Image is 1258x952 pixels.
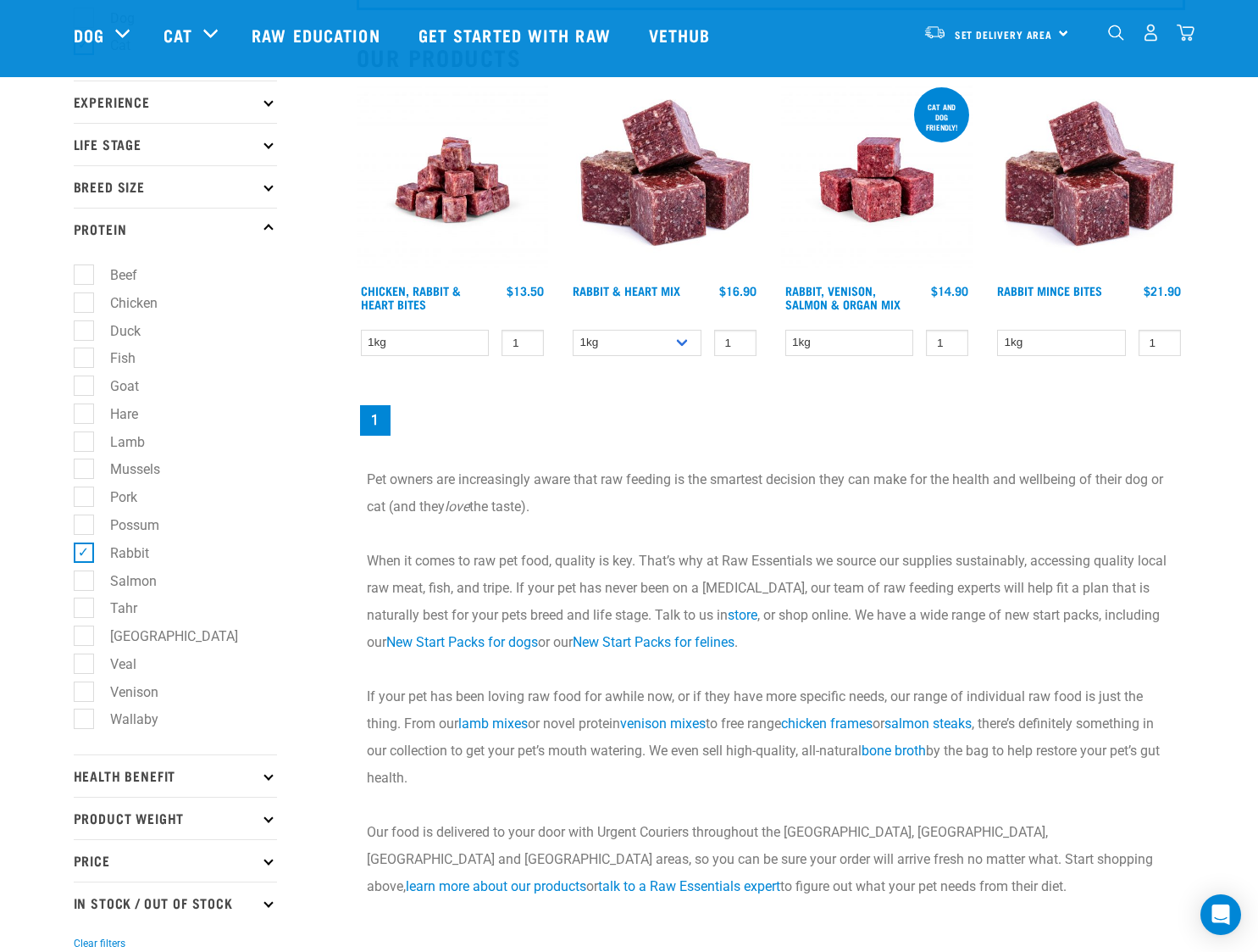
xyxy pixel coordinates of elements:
p: In Stock / Out Of Stock [74,882,277,924]
div: $21.90 [1144,284,1181,298]
div: $16.90 [719,284,756,298]
a: Dog [74,22,104,47]
a: Rabbit Mince Bites [997,287,1102,293]
a: New Start Packs for dogs [386,634,538,650]
a: Cat [163,22,192,47]
img: Whole Minced Rabbit Cubes 01 [993,84,1185,276]
label: Beef [83,264,144,286]
a: Rabbit, Venison, Salmon & Organ Mix [785,287,901,307]
label: Fish [83,348,142,369]
input: 1 [926,330,968,356]
label: Hare [83,404,145,425]
a: salmon steaks [884,715,972,732]
label: Goat [83,376,146,397]
span: Set Delivery Area [955,31,1053,37]
label: Wallaby [83,709,165,730]
div: $13.50 [507,284,544,298]
div: $14.90 [931,284,968,298]
img: home-icon@2x.png [1177,24,1194,42]
a: lamb mixes [458,715,528,732]
img: home-icon-1@2x.png [1108,25,1124,41]
img: van-moving.png [923,25,946,40]
div: Open Intercom Messenger [1200,894,1241,935]
img: user.png [1142,24,1160,42]
a: talk to a Raw Essentials expert [598,878,780,894]
label: Salmon [83,571,163,592]
input: 1 [1139,330,1181,356]
label: Duck [83,320,147,342]
img: Rabbit Venison Salmon Organ 1688 [781,84,973,276]
button: Clear filters [74,936,125,951]
a: learn more about our products [406,878,586,894]
a: Chicken, Rabbit & Heart Bites [361,287,461,307]
label: [GEOGRAPHIC_DATA] [83,626,245,647]
img: 1087 Rabbit Heart Cubes 01 [568,84,761,276]
label: Pork [83,487,144,508]
a: New Start Packs for felines [573,634,734,650]
p: When it comes to raw pet food, quality is key. That’s why at Raw Essentials we source our supplie... [367,548,1175,656]
a: venison mixes [620,715,706,732]
img: Chicken Rabbit Heart 1609 [357,84,549,276]
p: Life Stage [74,123,277,165]
a: Vethub [632,1,732,69]
input: 1 [714,330,756,356]
nav: pagination [357,402,1185,439]
label: Tahr [83,598,144,619]
a: Rabbit & Heart Mix [573,287,680,293]
p: Protein [74,208,277,250]
a: store [728,607,757,623]
p: Price [74,839,277,882]
label: Mussels [83,459,167,480]
label: Rabbit [83,543,156,564]
p: Product Weight [74,797,277,839]
p: Health Benefit [74,754,277,797]
a: bone broth [862,743,926,759]
em: love [445,498,469,515]
label: Veal [83,654,143,675]
a: Page 1 [360,405,391,436]
label: Possum [83,515,166,536]
input: 1 [502,330,544,356]
a: chicken frames [781,715,873,732]
label: Venison [83,682,165,703]
p: If your pet has been loving raw food for awhile now, or if they have more specific needs, our ran... [367,683,1175,792]
label: Lamb [83,431,152,453]
p: Our food is delivered to your door with Urgent Couriers throughout the [GEOGRAPHIC_DATA], [GEOGRA... [367,819,1175,900]
a: Raw Education [235,1,401,69]
a: Get started with Raw [402,1,632,69]
p: Pet owners are increasingly aware that raw feeding is the smartest decision they can make for the... [367,466,1175,521]
div: Cat and dog friendly! [914,94,969,140]
p: Experience [74,81,277,123]
p: Breed Size [74,165,277,208]
label: Chicken [83,292,164,314]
